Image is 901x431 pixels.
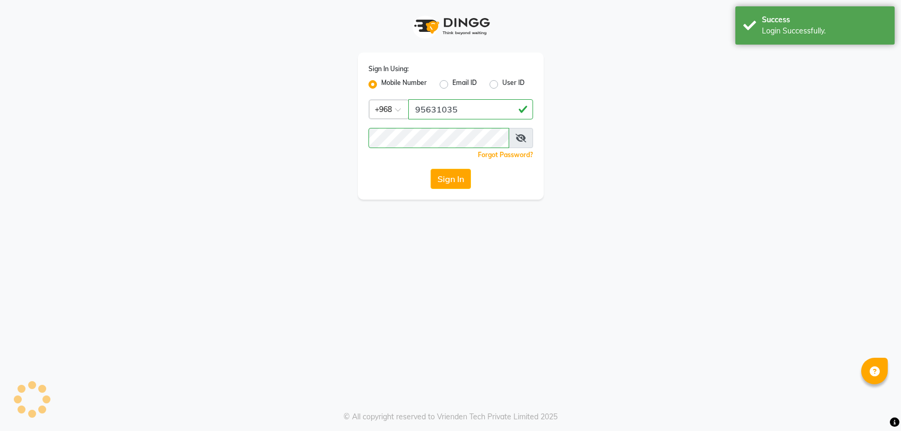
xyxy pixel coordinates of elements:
label: Sign In Using: [368,64,409,74]
label: User ID [502,78,525,91]
button: Sign In [431,169,471,189]
div: Login Successfully. [762,25,887,37]
input: Username [368,128,509,148]
input: Username [408,99,533,119]
a: Forgot Password? [478,151,533,159]
div: Success [762,14,887,25]
label: Mobile Number [381,78,427,91]
label: Email ID [452,78,477,91]
iframe: chat widget [856,389,890,420]
img: logo1.svg [408,11,493,42]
